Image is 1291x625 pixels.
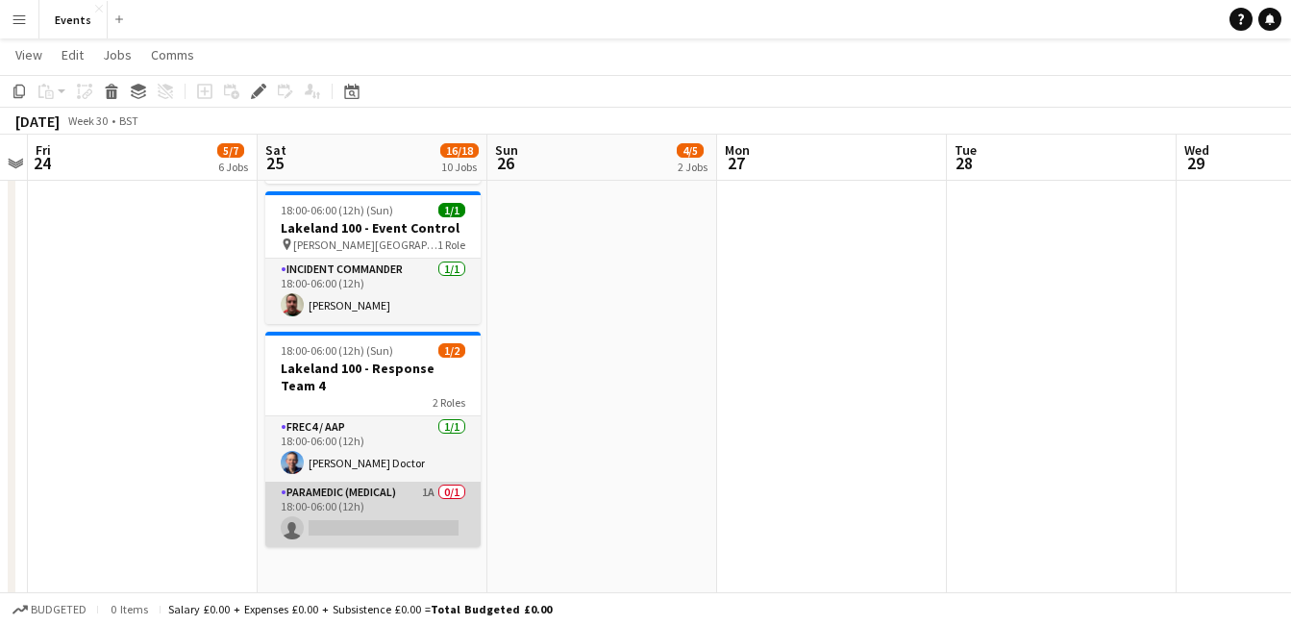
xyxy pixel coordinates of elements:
app-card-role: Paramedic (Medical)1A0/118:00-06:00 (12h) [265,482,481,547]
span: 24 [33,152,51,174]
span: Week 30 [63,113,112,128]
div: Salary £0.00 + Expenses £0.00 + Subsistence £0.00 = [168,602,552,616]
span: Fri [36,141,51,159]
span: 26 [492,152,518,174]
a: View [8,42,50,67]
div: [DATE] [15,112,60,131]
span: 0 items [106,602,152,616]
a: Comms [143,42,202,67]
span: 25 [262,152,286,174]
span: 18:00-06:00 (12h) (Sun) [281,343,393,358]
span: Tue [955,141,977,159]
span: 29 [1181,152,1209,174]
div: 10 Jobs [441,160,478,174]
span: 18:00-06:00 (12h) (Sun) [281,203,393,217]
span: 1/2 [438,343,465,358]
span: Wed [1184,141,1209,159]
span: Sun [495,141,518,159]
span: 5/7 [217,143,244,158]
div: 2 Jobs [678,160,708,174]
span: 1 Role [437,237,465,252]
span: 4/5 [677,143,704,158]
span: Sat [265,141,286,159]
a: Jobs [95,42,139,67]
span: Edit [62,46,84,63]
button: Budgeted [10,599,89,620]
span: Mon [725,141,750,159]
app-card-role: Incident Commander1/118:00-06:00 (12h)[PERSON_NAME] [265,259,481,324]
span: 16/18 [440,143,479,158]
span: 1/1 [438,203,465,217]
span: [PERSON_NAME][GEOGRAPHIC_DATA], [GEOGRAPHIC_DATA] [293,237,437,252]
div: 6 Jobs [218,160,248,174]
div: BST [119,113,138,128]
span: 27 [722,152,750,174]
span: 28 [952,152,977,174]
span: View [15,46,42,63]
h3: Lakeland 100 - Event Control [265,219,481,237]
span: Budgeted [31,603,87,616]
app-job-card: 18:00-06:00 (12h) (Sun)1/2Lakeland 100 - Response Team 42 RolesFREC4 / AAP1/118:00-06:00 (12h)[PE... [265,332,481,547]
h3: Lakeland 100 - Response Team 4 [265,360,481,394]
span: 2 Roles [433,395,465,410]
span: Jobs [103,46,132,63]
span: Comms [151,46,194,63]
a: Edit [54,42,91,67]
button: Events [39,1,108,38]
app-job-card: 18:00-06:00 (12h) (Sun)1/1Lakeland 100 - Event Control [PERSON_NAME][GEOGRAPHIC_DATA], [GEOGRAPHI... [265,191,481,324]
app-card-role: FREC4 / AAP1/118:00-06:00 (12h)[PERSON_NAME] Doctor [265,416,481,482]
span: Total Budgeted £0.00 [431,602,552,616]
